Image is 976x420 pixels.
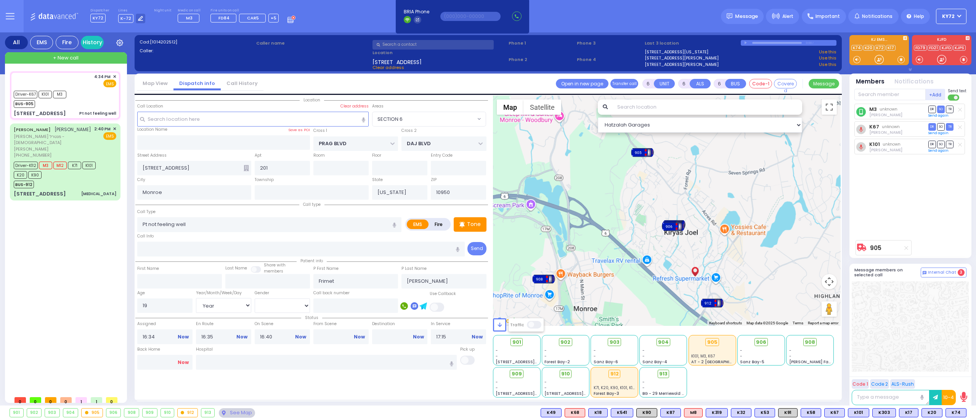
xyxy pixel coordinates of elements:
span: [STREET_ADDRESS] [372,58,422,64]
span: Status [301,315,322,321]
button: Code 2 [870,379,889,389]
span: M12 [53,162,67,169]
span: - [544,385,547,391]
div: ALS KJ [684,408,703,417]
button: Covered [774,79,797,88]
span: Alert [782,13,793,20]
div: 906 [662,221,685,232]
a: Send again [928,131,949,135]
span: K101 [82,162,96,169]
p: Tone [467,220,481,228]
span: Message [735,13,758,20]
span: Other building occupants [244,165,249,171]
button: Transfer call [610,79,638,88]
button: Show street map [497,99,523,115]
div: K53 [754,408,775,417]
div: BLS [660,408,681,417]
span: - [496,353,498,359]
label: Call Location [137,103,163,109]
a: [STREET_ADDRESS][US_STATE] [645,49,708,55]
span: Notifications [862,13,893,20]
div: BLS [824,408,845,417]
label: Areas [372,103,384,109]
span: 1 [75,397,87,403]
img: Google [495,316,520,326]
label: From Scene [313,321,369,327]
span: Clear address [372,64,404,71]
a: Now [178,333,189,340]
span: + New call [53,54,79,62]
div: BLS [588,408,608,417]
div: BLS [872,408,896,417]
a: FD79 [914,45,927,51]
label: On Scene [255,321,310,327]
div: BLS [611,408,633,417]
span: - [740,348,742,353]
span: Phone 4 [577,56,642,63]
span: - [544,379,547,385]
a: K20 [863,45,874,51]
span: 903 [610,338,620,346]
span: TR [946,123,954,130]
div: K90 [636,408,657,417]
a: K101 [869,141,880,147]
a: Open this area in Google Maps (opens a new window) [495,316,520,326]
span: 908 [805,338,815,346]
div: 901 [10,409,23,417]
label: EMS [407,220,429,229]
button: Show satellite imagery [523,99,561,115]
div: K67 [824,408,845,417]
div: K32 [731,408,751,417]
div: K58 [801,408,821,417]
label: First Name [137,266,159,272]
span: TR [946,106,954,113]
div: M8 [684,408,703,417]
label: Clear address [340,103,369,109]
div: 910 [161,409,174,417]
div: Pt not feeling well [79,111,116,116]
a: [STREET_ADDRESS][PERSON_NAME] [645,55,719,61]
span: KY72 [90,14,106,22]
label: Location [372,50,506,56]
div: ALS [565,408,585,417]
button: Drag Pegman onto the map to open Street View [822,301,837,317]
button: Send [467,242,486,255]
div: 904 [662,220,685,231]
span: unknown [880,106,897,112]
span: ✕ [113,74,116,80]
span: - [642,379,645,385]
button: Code-1 [749,79,772,88]
a: K17 [886,45,896,51]
div: K68 [565,408,585,417]
span: Chananya Indig [869,112,902,118]
span: K20 [14,171,27,179]
label: Age [137,290,145,296]
span: - [544,348,547,353]
input: (000)000-00000 [440,12,501,21]
gmp-advanced-marker: 905 [637,147,648,158]
button: Code 1 [852,379,869,389]
div: BLS [921,408,942,417]
span: 902 [560,338,570,346]
span: 1 [91,397,102,403]
span: - [642,353,645,359]
label: Medic on call [178,8,202,13]
label: Floor [372,152,381,159]
a: 905 [870,245,881,251]
span: - [594,348,596,353]
label: Fire units on call [210,8,279,13]
div: K319 [706,408,728,417]
span: +5 [271,15,276,21]
div: 906 [106,409,121,417]
span: EMS [103,132,116,140]
span: [1014202512] [150,39,177,45]
span: [PERSON_NAME] [55,126,91,133]
span: Forest Bay-3 [594,391,619,396]
a: Now [472,333,483,340]
label: Destination [372,321,427,327]
label: Room [313,152,325,159]
div: 903 [45,409,59,417]
span: - [642,348,645,353]
a: Now [236,333,247,340]
a: History [81,36,104,49]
